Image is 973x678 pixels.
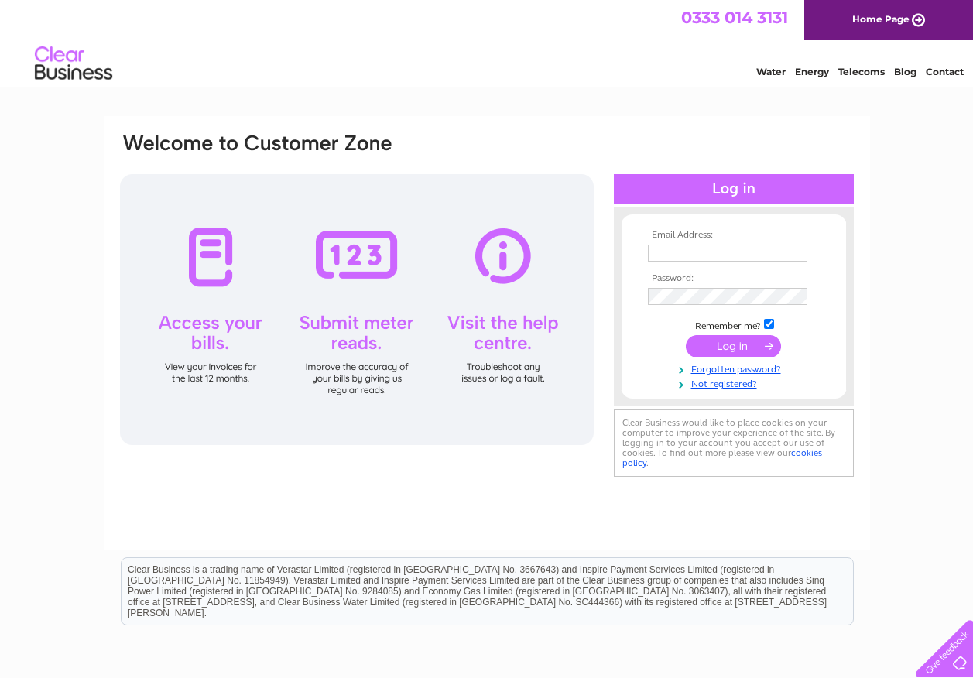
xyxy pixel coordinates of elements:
[644,230,824,241] th: Email Address:
[122,9,853,75] div: Clear Business is a trading name of Verastar Limited (registered in [GEOGRAPHIC_DATA] No. 3667643...
[622,447,822,468] a: cookies policy
[34,40,113,87] img: logo.png
[648,361,824,375] a: Forgotten password?
[795,66,829,77] a: Energy
[926,66,964,77] a: Contact
[644,317,824,332] td: Remember me?
[894,66,916,77] a: Blog
[648,375,824,390] a: Not registered?
[614,409,854,477] div: Clear Business would like to place cookies on your computer to improve your experience of the sit...
[644,273,824,284] th: Password:
[681,8,788,27] a: 0333 014 3131
[686,335,781,357] input: Submit
[838,66,885,77] a: Telecoms
[756,66,786,77] a: Water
